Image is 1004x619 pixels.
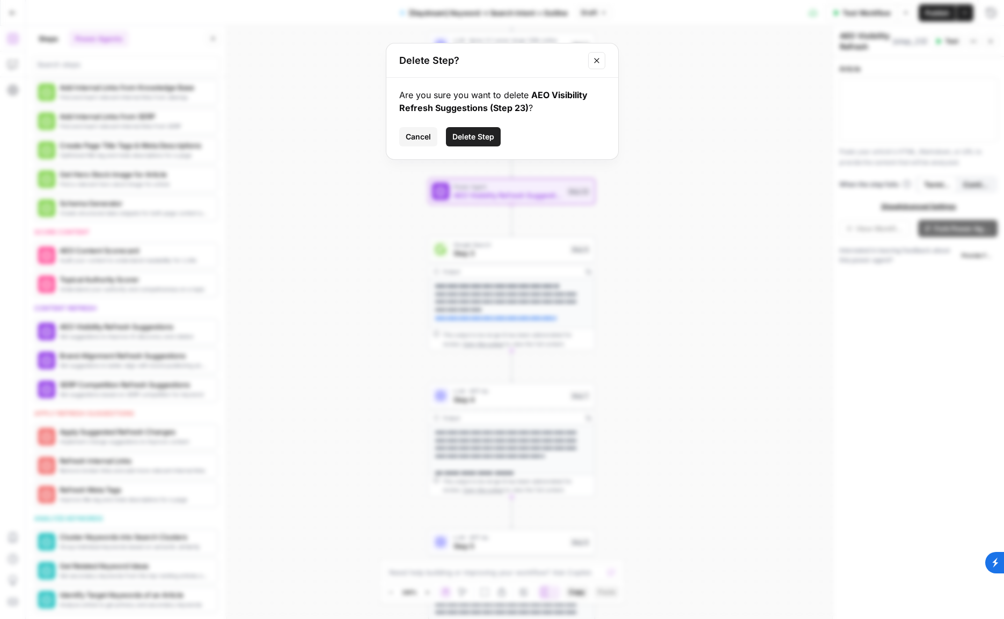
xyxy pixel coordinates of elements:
[446,127,501,146] button: Delete Step
[406,131,431,142] span: Cancel
[588,52,605,69] button: Close modal
[399,89,605,114] div: Are you sure you want to delete ?
[399,127,437,146] button: Cancel
[399,53,582,68] h2: Delete Step?
[452,131,494,142] span: Delete Step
